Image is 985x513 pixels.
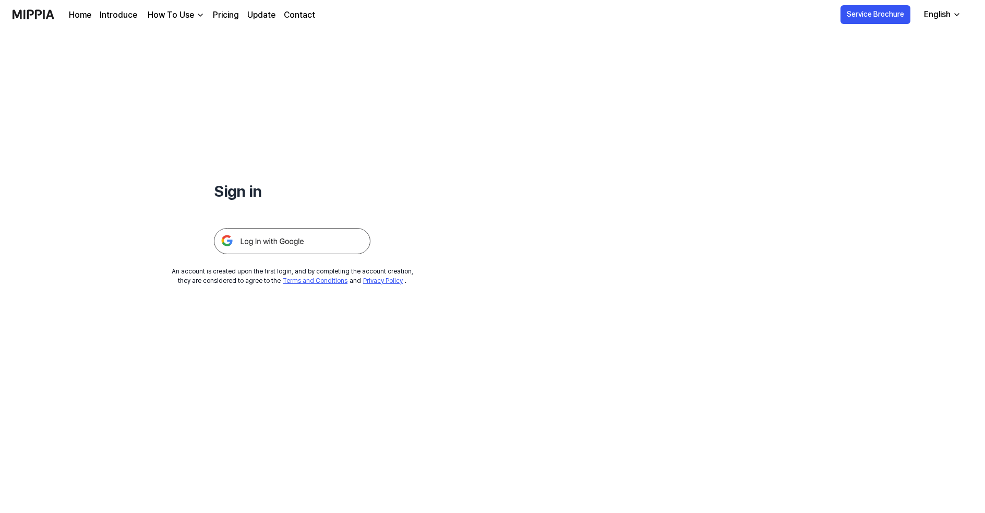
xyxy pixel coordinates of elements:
div: An account is created upon the first login, and by completing the account creation, they are cons... [172,267,413,285]
button: How To Use [146,9,205,21]
a: Contact [284,9,315,21]
button: English [916,4,967,25]
a: Introduce [100,9,137,21]
a: Pricing [213,9,239,21]
img: down [196,11,205,19]
div: English [922,8,953,21]
a: Home [69,9,91,21]
a: Update [247,9,275,21]
h1: Sign in [214,180,370,203]
img: 구글 로그인 버튼 [214,228,370,254]
div: How To Use [146,9,196,21]
a: Privacy Policy [363,277,403,284]
button: Service Brochure [840,5,910,24]
a: Terms and Conditions [283,277,347,284]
